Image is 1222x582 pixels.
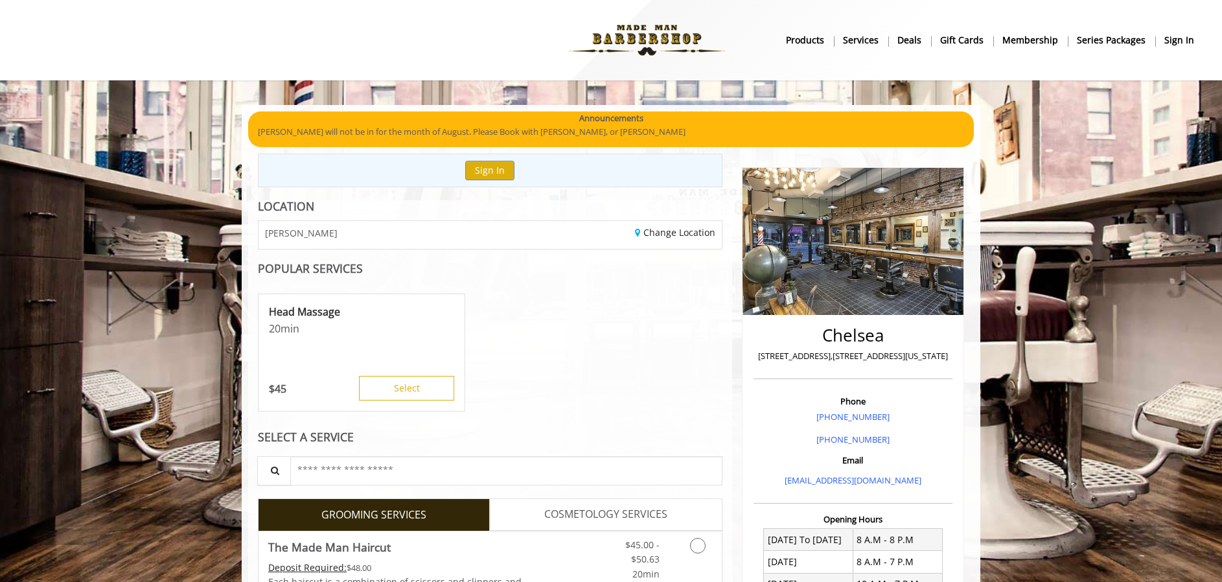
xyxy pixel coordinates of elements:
[816,434,890,445] a: [PHONE_NUMBER]
[544,506,667,523] span: COSMETOLOGY SERVICES
[834,30,888,49] a: ServicesServices
[625,539,660,565] span: $45.00 - $50.63
[558,5,736,76] img: Made Man Barbershop logo
[897,33,921,47] b: Deals
[321,507,426,524] span: GROOMING SERVICES
[281,321,299,336] span: min
[754,515,952,524] h3: Opening Hours
[465,161,514,180] button: Sign In
[757,456,949,465] h3: Email
[268,561,347,574] span: This service needs some Advance to be paid before we block your appointment
[258,431,722,443] div: SELECT A SERVICE
[757,326,949,345] h2: Chelsea
[269,382,275,396] span: $
[764,551,853,573] td: [DATE]
[888,30,931,49] a: DealsDeals
[764,529,853,551] td: [DATE] To [DATE]
[757,349,949,363] p: [STREET_ADDRESS],[STREET_ADDRESS][US_STATE]
[269,321,454,336] p: 20
[1068,30,1155,49] a: Series packagesSeries packages
[269,305,454,319] p: Head Massage
[1002,33,1058,47] b: Membership
[853,529,942,551] td: 8 A.M - 8 P.M
[931,30,993,49] a: Gift cardsgift cards
[269,382,286,396] p: 45
[816,411,890,423] a: [PHONE_NUMBER]
[265,228,338,238] span: [PERSON_NAME]
[1164,33,1194,47] b: sign in
[258,198,314,214] b: LOCATION
[1155,30,1203,49] a: sign insign in
[632,568,660,580] span: 20min
[1077,33,1146,47] b: Series packages
[257,456,291,485] button: Service Search
[268,538,391,556] b: The Made Man Haircut
[853,551,942,573] td: 8 A.M - 7 P.M
[359,376,454,401] button: Select
[777,30,834,49] a: Productsproducts
[635,226,715,239] a: Change Location
[268,561,529,575] div: $48.00
[757,397,949,406] h3: Phone
[579,111,643,125] b: Announcements
[785,474,921,486] a: [EMAIL_ADDRESS][DOMAIN_NAME]
[258,261,363,276] b: POPULAR SERVICES
[258,125,964,139] p: [PERSON_NAME] will not be in for the month of August. Please Book with [PERSON_NAME], or [PERSON_...
[843,33,879,47] b: Services
[786,33,824,47] b: products
[993,30,1068,49] a: MembershipMembership
[940,33,984,47] b: gift cards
